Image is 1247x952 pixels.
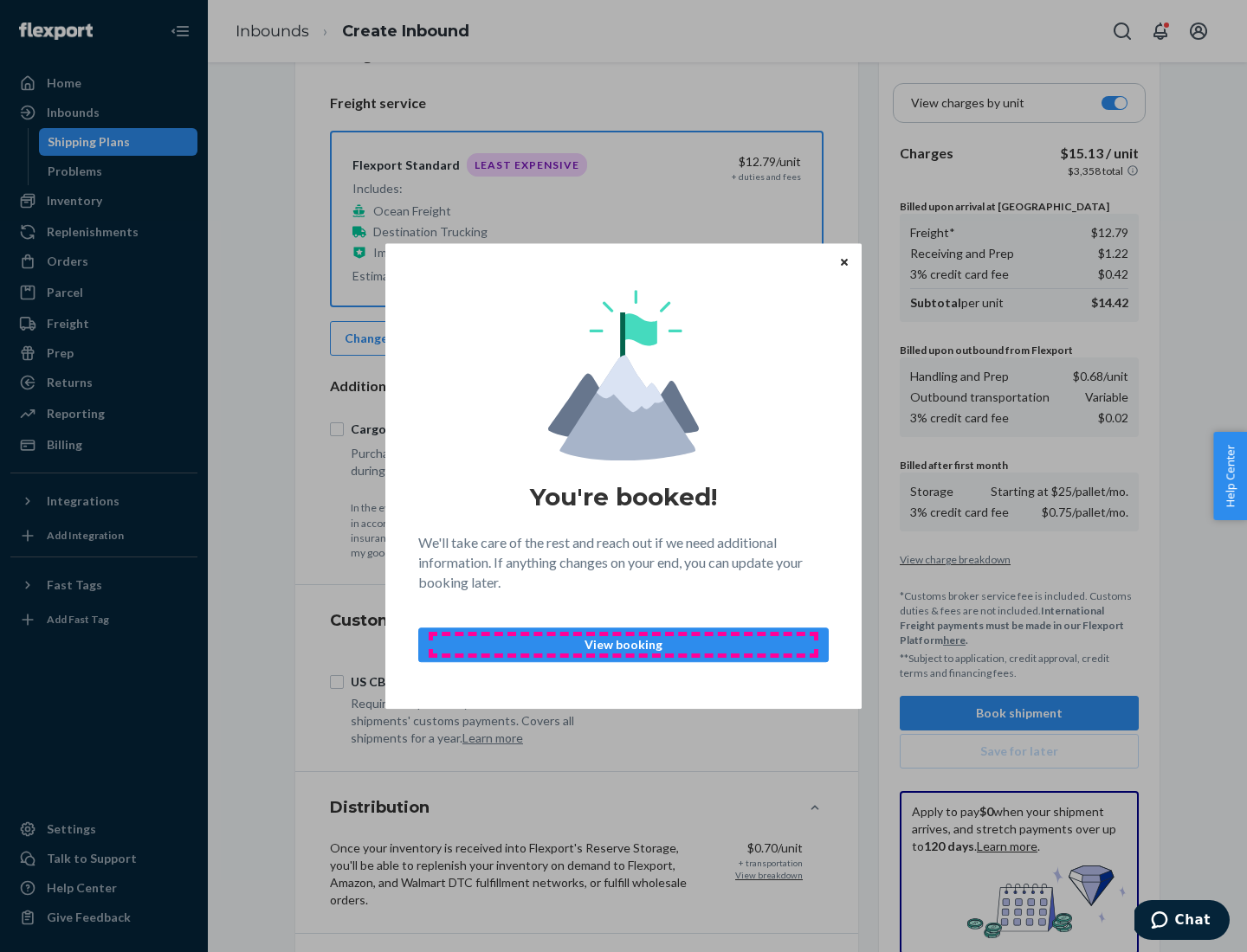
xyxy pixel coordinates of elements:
p: We'll take care of the rest and reach out if we need additional information. If anything changes ... [418,533,829,593]
p: View booking [433,636,814,653]
h1: You're booked! [530,481,717,512]
button: View booking [418,627,829,662]
span: Chat [41,12,76,28]
button: Close [836,252,853,271]
img: svg+xml,%3Csvg%20viewBox%3D%220%200%20174%20197%22%20fill%3D%22none%22%20xmlns%3D%22http%3A%2F%2F... [548,290,699,460]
